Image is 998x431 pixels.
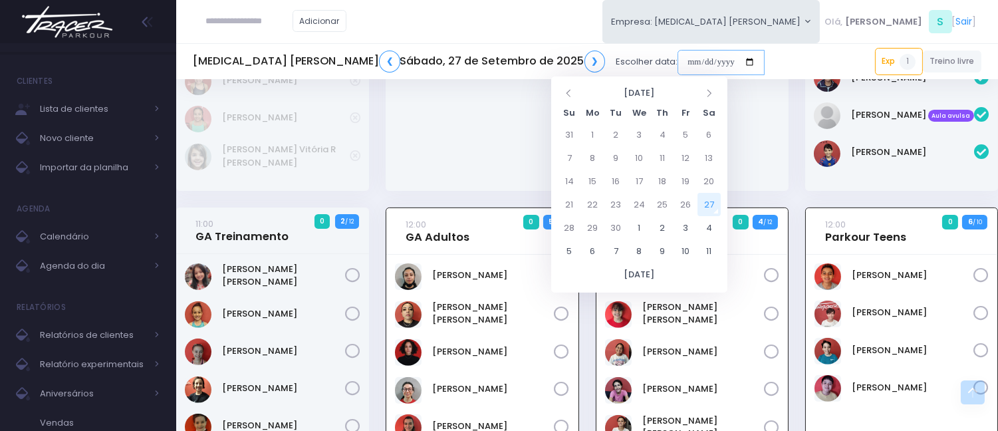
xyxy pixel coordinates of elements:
[942,215,958,229] span: 0
[973,218,982,226] small: / 10
[651,193,674,216] td: 25
[605,339,632,366] img: Anna clara wallacs
[697,193,721,216] td: 27
[558,263,721,286] th: [DATE]
[193,47,765,77] div: Escolher data:
[900,54,916,70] span: 1
[928,110,974,122] span: Aula avulsa
[605,377,632,404] img: Giovanna Campion Landi Visconti
[875,48,923,74] a: Exp1
[406,217,470,244] a: 12:00GA Adultos
[604,193,628,216] td: 23
[758,216,763,227] strong: 4
[628,103,651,123] th: We
[674,193,697,216] td: 26
[40,356,146,373] span: Relatório experimentais
[433,345,555,359] a: [PERSON_NAME]
[222,263,345,289] a: [PERSON_NAME] [PERSON_NAME]
[814,102,840,129] img: Manuela Lopes Canova
[395,301,422,328] img: Camila de Sousa Alves
[549,216,553,227] strong: 5
[433,382,555,396] a: [PERSON_NAME]
[845,15,922,29] span: [PERSON_NAME]
[193,51,605,72] h5: [MEDICAL_DATA] [PERSON_NAME] Sábado, 27 de Setembro de 2025
[222,382,345,395] a: [PERSON_NAME]
[814,301,841,327] img: Henrique Barros Vaz
[642,301,764,327] a: [PERSON_NAME] [PERSON_NAME]
[814,375,841,402] img: Rodrigo Melgarejo
[17,294,66,321] h4: Relatórios
[17,196,51,222] h4: Agenda
[17,68,53,94] h4: Clientes
[40,159,146,176] span: Importar da planilha
[651,170,674,193] td: 18
[697,103,721,123] th: Sa
[340,215,345,226] strong: 2
[40,257,146,275] span: Agenda do dia
[923,51,982,72] a: Treino livre
[642,345,764,359] a: [PERSON_NAME]
[185,106,211,132] img: Larissa Yamaguchi
[733,215,749,229] span: 0
[697,146,721,170] td: 13
[651,103,674,123] th: Th
[852,381,973,394] a: [PERSON_NAME]
[852,269,973,282] a: [PERSON_NAME]
[222,74,350,87] a: [PERSON_NAME]
[185,144,211,170] img: Maria Vitória R Vieira
[581,83,697,103] th: [DATE]
[825,218,846,231] small: 12:00
[628,193,651,216] td: 24
[604,146,628,170] td: 9
[581,239,604,263] td: 6
[558,146,581,170] td: 7
[674,239,697,263] td: 10
[674,123,697,146] td: 5
[674,146,697,170] td: 12
[651,216,674,239] td: 2
[604,123,628,146] td: 2
[763,218,772,226] small: / 12
[604,239,628,263] td: 7
[605,301,632,328] img: Anna Helena Roque Silva
[40,130,146,147] span: Novo cliente
[825,217,906,244] a: 12:00Parkour Teens
[558,216,581,239] td: 28
[628,216,651,239] td: 1
[651,123,674,146] td: 4
[604,216,628,239] td: 30
[651,239,674,263] td: 9
[674,216,697,239] td: 3
[40,228,146,245] span: Calendário
[523,215,539,229] span: 0
[581,146,604,170] td: 8
[222,111,350,124] a: [PERSON_NAME]
[628,146,651,170] td: 10
[814,263,841,290] img: Arthur Soares de Sousa Santos
[433,269,555,282] a: [PERSON_NAME]
[674,103,697,123] th: Fr
[185,339,211,365] img: Clara Venegas
[40,327,146,344] span: Relatórios de clientes
[581,193,604,216] td: 22
[40,385,146,402] span: Aniversários
[697,123,721,146] td: 6
[697,239,721,263] td: 11
[345,217,354,225] small: / 12
[628,123,651,146] td: 3
[314,214,330,229] span: 0
[581,216,604,239] td: 29
[814,338,841,364] img: Leonardo Marques Collicchio
[628,239,651,263] td: 8
[581,103,604,123] th: Mo
[651,146,674,170] td: 11
[558,193,581,216] td: 21
[222,307,345,321] a: [PERSON_NAME]
[185,376,211,403] img: Evelyn Melazzo Bolzan
[558,239,581,263] td: 5
[581,170,604,193] td: 15
[395,377,422,404] img: Ligia Lima Trombetta
[395,339,422,366] img: Lays Pacheco
[697,170,721,193] td: 20
[628,170,651,193] td: 17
